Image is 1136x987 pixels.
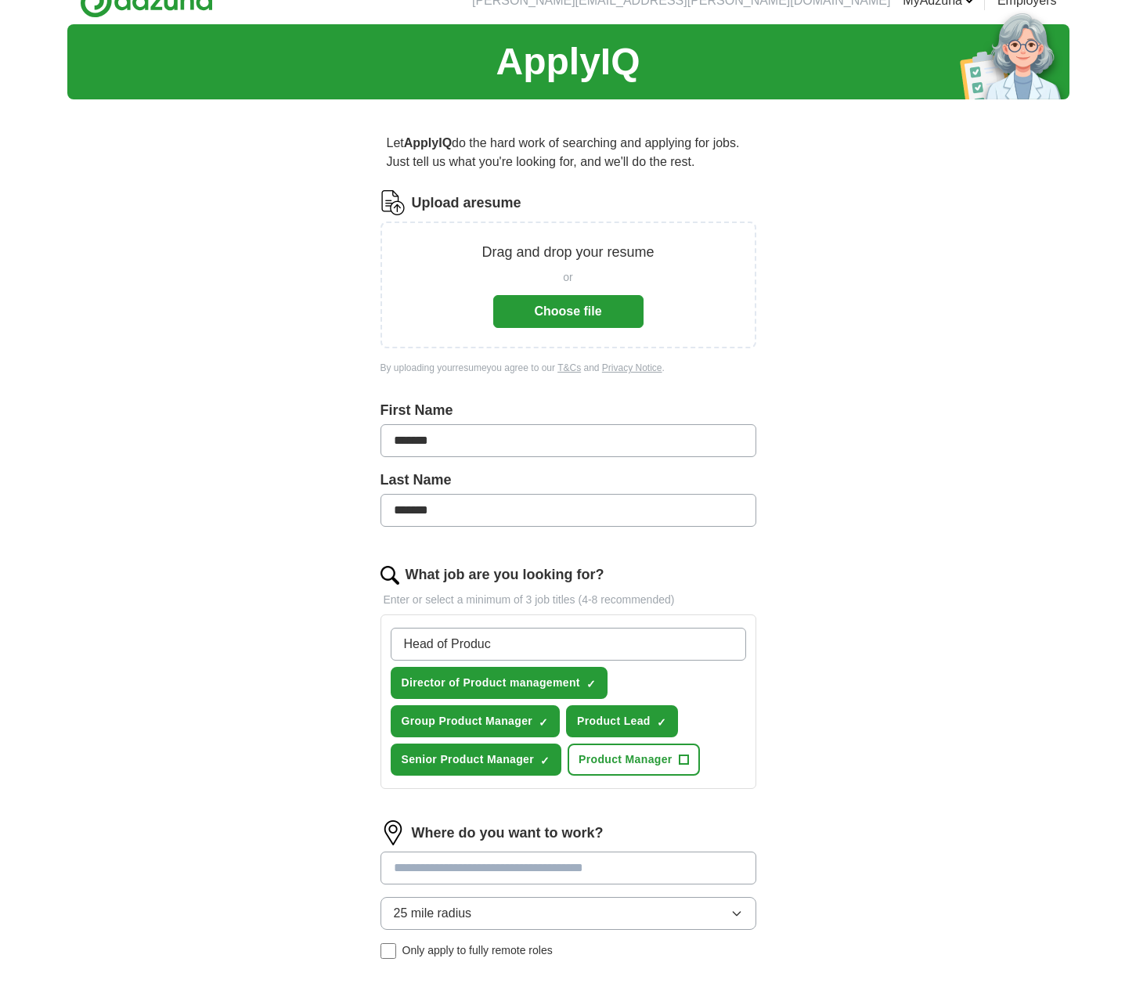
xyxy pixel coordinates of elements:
[380,566,399,585] img: search.png
[380,400,756,421] label: First Name
[586,678,596,690] span: ✓
[568,744,700,776] button: Product Manager
[496,34,640,90] h1: ApplyIQ
[602,362,662,373] a: Privacy Notice
[402,751,535,768] span: Senior Product Manager
[380,943,396,959] input: Only apply to fully remote roles
[391,667,608,699] button: Director of Product management✓
[404,136,452,149] strong: ApplyIQ
[481,242,654,263] p: Drag and drop your resume
[380,361,756,375] div: By uploading your resume you agree to our and .
[577,713,651,729] span: Product Lead
[391,744,562,776] button: Senior Product Manager✓
[402,942,553,959] span: Only apply to fully remote roles
[380,190,406,215] img: CV Icon
[380,470,756,491] label: Last Name
[563,269,572,286] span: or
[391,628,746,661] input: Type a job title and press enter
[380,820,406,845] img: location.png
[539,716,548,729] span: ✓
[412,193,521,214] label: Upload a resume
[412,823,604,844] label: Where do you want to work?
[402,713,533,729] span: Group Product Manager
[406,564,604,585] label: What job are you looking for?
[380,128,756,178] p: Let do the hard work of searching and applying for jobs. Just tell us what you're looking for, an...
[493,295,644,328] button: Choose file
[380,592,756,608] p: Enter or select a minimum of 3 job titles (4-8 recommended)
[557,362,581,373] a: T&Cs
[391,705,561,737] button: Group Product Manager✓
[380,897,756,930] button: 25 mile radius
[402,675,580,691] span: Director of Product management
[657,716,666,729] span: ✓
[566,705,678,737] button: Product Lead✓
[540,755,550,767] span: ✓
[394,904,472,923] span: 25 mile radius
[579,751,673,768] span: Product Manager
